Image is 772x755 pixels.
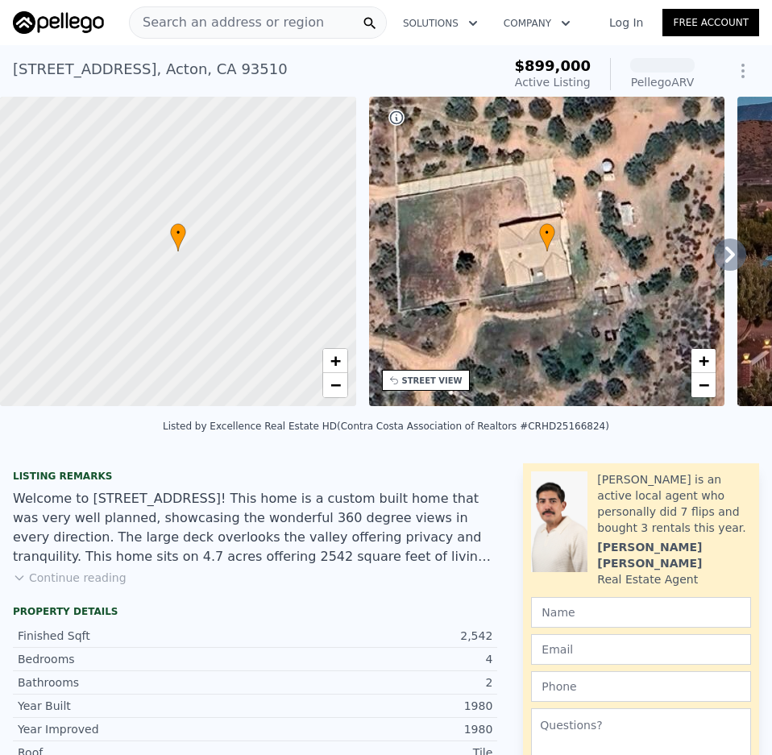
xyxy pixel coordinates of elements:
div: Real Estate Agent [597,571,698,587]
div: 1980 [255,698,493,714]
div: Year Built [18,698,255,714]
div: • [170,223,186,251]
div: Year Improved [18,721,255,737]
a: Free Account [662,9,759,36]
span: + [330,351,340,371]
span: − [330,375,340,395]
div: • [539,223,555,251]
div: Listing remarks [13,470,497,483]
span: − [699,375,709,395]
a: Zoom in [691,349,716,373]
div: 1980 [255,721,493,737]
input: Phone [531,671,751,702]
input: Email [531,634,751,665]
div: Bathrooms [18,674,255,691]
input: Name [531,597,751,628]
span: Search an address or region [130,13,324,32]
span: + [699,351,709,371]
span: • [170,226,186,240]
span: $899,000 [514,57,591,74]
div: Bedrooms [18,651,255,667]
button: Show Options [727,55,759,87]
a: Zoom in [323,349,347,373]
div: Finished Sqft [18,628,255,644]
a: Log In [590,15,662,31]
a: Zoom out [323,373,347,397]
div: [STREET_ADDRESS] , Acton , CA 93510 [13,58,288,81]
div: Welcome to [STREET_ADDRESS]! This home is a custom built home that was very well planned, showcas... [13,489,497,566]
button: Solutions [390,9,491,38]
div: 2,542 [255,628,493,644]
button: Company [491,9,583,38]
div: STREET VIEW [402,375,463,387]
div: [PERSON_NAME] [PERSON_NAME] [597,539,751,571]
div: Property details [13,605,497,618]
span: • [539,226,555,240]
div: [PERSON_NAME] is an active local agent who personally did 7 flips and bought 3 rentals this year. [597,471,751,536]
div: 4 [255,651,493,667]
a: Zoom out [691,373,716,397]
div: Listed by Excellence Real Estate HD (Contra Costa Association of Realtors #CRHD25166824) [163,421,609,432]
img: Pellego [13,11,104,34]
button: Continue reading [13,570,127,586]
span: Active Listing [515,76,591,89]
div: Pellego ARV [630,74,695,90]
div: 2 [255,674,493,691]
